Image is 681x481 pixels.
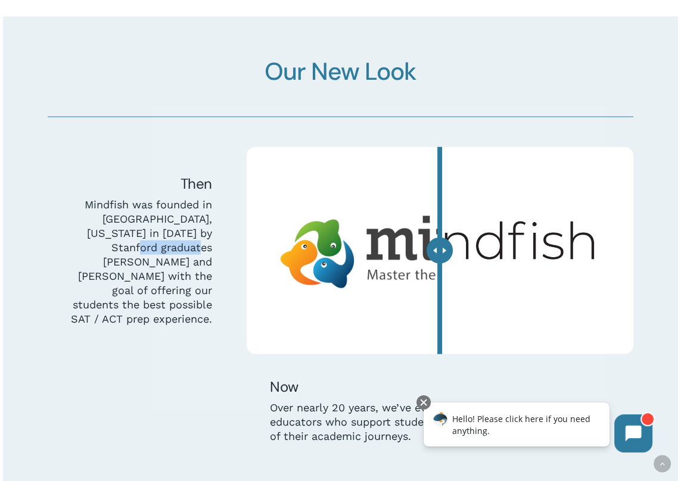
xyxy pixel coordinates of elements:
[260,150,619,352] img: tutoringtestprep mindfish 1460x822 1 1
[270,377,610,396] h5: Now
[71,198,212,326] p: Mindfish was founded in [GEOGRAPHIC_DATA], [US_STATE] in [DATE] by Stanford graduates [PERSON_NAM...
[265,56,416,88] span: Our New Look
[411,393,664,464] iframe: Chatbot
[270,401,610,443] p: Over nearly 20 years, we’ve evolved into a professional team of educators who support students th...
[71,174,212,193] h5: Then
